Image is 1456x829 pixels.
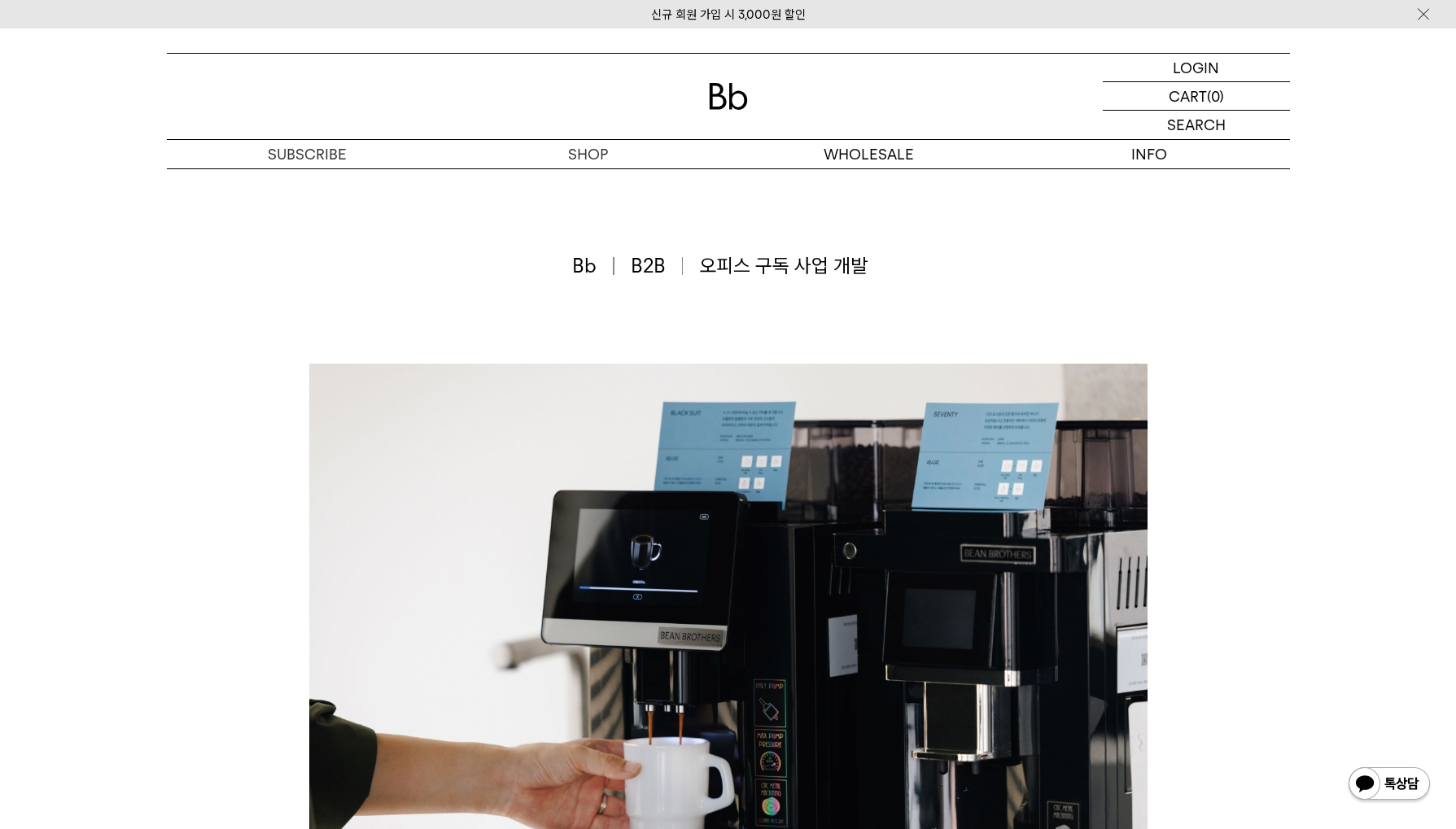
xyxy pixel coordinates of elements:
span: 오피스 구독 사업 개발 [699,252,868,280]
img: 로고 [709,83,748,110]
p: SEARCH [1167,111,1226,139]
p: WHOLESALE [728,140,1009,168]
a: LOGIN [1103,54,1290,82]
span: B2B [631,252,684,280]
a: SUBSCRIBE [167,140,448,168]
p: CART [1169,82,1207,110]
a: CART (0) [1103,82,1290,111]
p: LOGIN [1173,54,1219,81]
a: SHOP [448,140,728,168]
p: (0) [1207,82,1224,110]
a: 신규 회원 가입 시 3,000원 할인 [651,7,806,22]
span: Bb [572,252,614,280]
p: INFO [1009,140,1290,168]
img: 카카오톡 채널 1:1 채팅 버튼 [1347,766,1432,805]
